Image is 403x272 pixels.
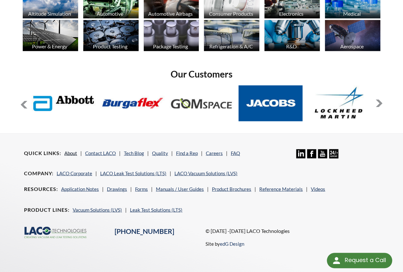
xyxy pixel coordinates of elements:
[135,186,148,192] a: Forms
[331,255,342,266] img: round button
[23,20,78,51] img: industry_Power-2_670x376.jpg
[22,43,77,49] div: Power & Energy
[264,20,320,51] img: industry_R_D_670x376.jpg
[100,170,166,176] a: LACO Leak Test Solutions (LTS)
[101,85,165,121] img: Burgaflex.jpg
[203,43,259,49] div: Refrigeration & A/C
[115,227,174,235] a: [PHONE_NUMBER]
[264,20,320,53] a: R&D
[83,20,139,53] a: Product Testing
[204,20,259,53] a: Refrigeration & A/C
[64,150,77,156] a: About
[206,240,244,247] p: Site by
[124,150,144,156] a: Tech Blog
[144,20,199,51] img: industry_Package_670x376.jpg
[143,43,198,49] div: Package Testing
[324,43,380,49] div: Aerospace
[169,85,233,121] img: GOM-Space.jpg
[32,85,96,121] img: Abbott-Labs.jpg
[311,186,325,192] a: Videos
[24,206,69,213] h4: Product Lines
[82,11,138,17] div: Automotive
[143,11,198,17] div: Automotive Airbags
[203,11,259,17] div: Consumer Products
[259,186,303,192] a: Reference Materials
[231,150,240,156] a: FAQ
[22,11,77,17] div: Altitude Simulation
[263,43,319,49] div: R&D
[204,20,259,51] img: industry_HVAC_670x376.jpg
[325,20,380,53] a: Aerospace
[61,186,99,192] a: Application Notes
[20,68,383,80] h2: Our Customers
[307,85,371,121] img: Lockheed-Martin.jpg
[206,227,379,235] p: © [DATE] -[DATE] LACO Technologies
[23,20,78,53] a: Power & Energy
[220,241,244,246] a: edG Design
[83,20,139,51] img: industry_ProductTesting_670x376.jpg
[130,207,182,212] a: Leak Test Solutions (LTS)
[344,253,386,268] div: Request a Call
[206,150,223,156] a: Careers
[324,11,380,17] div: Medical
[329,149,338,158] img: 24/7 Support Icon
[263,11,319,17] div: Electronics
[24,150,61,156] h4: Quick Links
[176,150,198,156] a: Find a Rep
[156,186,204,192] a: Manuals / User Guides
[329,153,338,159] a: 24/7 Support
[327,253,392,268] div: Request a Call
[24,185,58,192] h4: Resources
[152,150,168,156] a: Quality
[85,150,116,156] a: Contact LACO
[174,170,238,176] a: LACO Vacuum Solutions (LVS)
[24,170,53,177] h4: Company
[82,43,138,49] div: Product Testing
[325,20,380,51] img: Artboard_1.jpg
[57,170,92,176] a: LACO Corporate
[73,207,122,212] a: Vacuum Solutions (LVS)
[212,186,251,192] a: Product Brochures
[238,85,302,121] img: Jacobs.jpg
[144,20,199,53] a: Package Testing
[107,186,127,192] a: Drawings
